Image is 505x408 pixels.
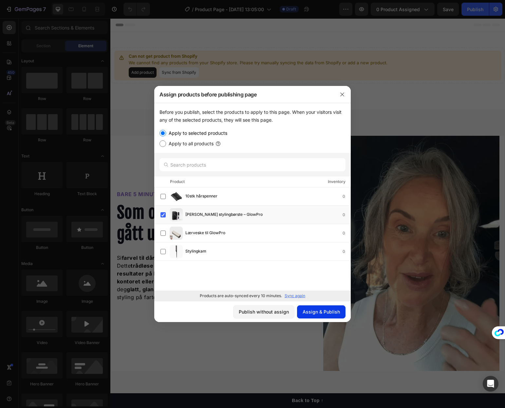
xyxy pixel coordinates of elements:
[7,236,118,243] span: Si med GlowPro!
[343,212,350,218] div: 0
[170,178,185,185] div: Product
[11,236,81,243] strong: farvel til dårlige hårdager
[18,35,277,41] p: Can not get product from Shopify
[170,208,183,221] img: product-img
[166,129,227,137] label: Apply to selected products
[7,252,187,266] strong: reiser, kontoret eller raske touch-ups
[213,117,389,353] img: gempages_581584806664471048-e9444b1b-b526-477a-a809-d5f0ef68114b.webp
[166,140,214,148] label: Apply to all products
[297,305,346,318] button: Assign & Publish
[7,244,188,282] span: Dette , uansett hvor du er. Perfekt for , det får enkelt plass i vesken og gir deg . Nyt trådløs ...
[200,293,282,299] p: Products are auto-synced every 10 minutes.
[343,248,350,255] div: 0
[16,268,155,274] strong: glatt, glansfullt hår – når som helst, hvor som helst
[239,308,289,315] div: Publish without assign
[18,49,46,59] button: Add product
[303,308,340,315] div: Assign & Publish
[7,184,175,226] strong: Som om du nettopp hadde gått ut fra frisørsalongen
[159,158,346,171] input: Search products
[181,379,213,386] div: Back to Top ↑
[58,275,154,282] strong: slipp den klumpete ledningstangen
[483,376,498,392] div: Open Intercom Messenger
[154,103,351,301] div: />
[7,173,149,179] strong: BARE 5 MINUTTER – OG DU ER KLAR FOR Å GÅ UT...
[185,193,217,200] span: 10stk hårspenner
[159,108,346,124] div: Before you publish, select the products to apply to this page. When your visitors visit any of th...
[185,211,263,218] span: [PERSON_NAME] stylingbørste – GlowPro
[233,305,294,318] button: Publish without assign
[170,245,183,258] img: product-img
[18,41,277,48] p: We cannot find any products from your Shopify store. Please try manually syncing the data from Sh...
[154,86,334,103] div: Assign products before publishing page
[7,244,170,258] strong: trådløse og kompakte verktøyet gir deg salongverdige resultater på bare 5 minutter
[170,227,183,240] img: product-img
[49,49,88,59] button: Sync from Shopify
[170,190,183,203] img: product-img
[343,230,350,236] div: 0
[185,230,225,237] span: Lærveske til GlowPro
[343,193,350,200] div: 0
[328,178,346,185] div: Inventory
[285,293,305,299] p: Sync again
[185,248,206,255] span: Stylingkam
